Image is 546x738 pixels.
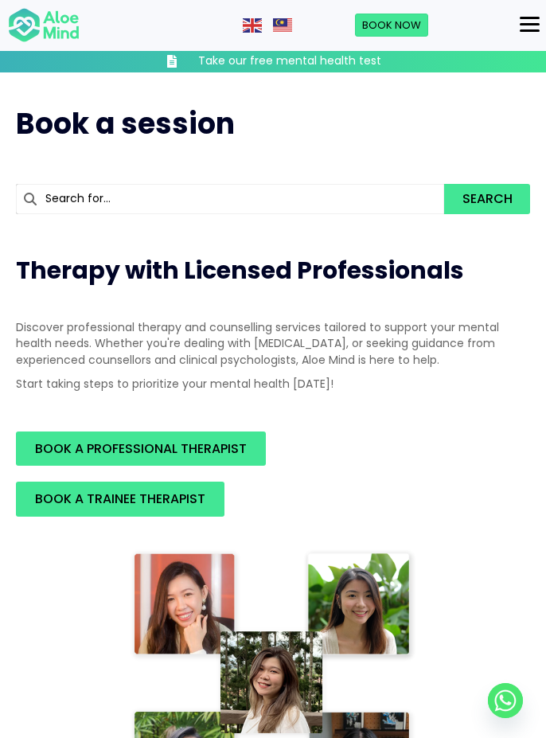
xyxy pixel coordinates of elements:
[130,53,416,69] a: Take our free mental health test
[16,376,530,392] p: Start taking steps to prioritize your mental health [DATE]!
[16,319,530,368] p: Discover professional therapy and counselling services tailored to support your mental health nee...
[243,17,263,33] a: English
[16,253,464,287] span: Therapy with Licensed Professionals
[16,103,235,144] span: Book a session
[35,439,247,458] span: BOOK A PROFESSIONAL THERAPIST
[35,490,205,508] span: BOOK A TRAINEE THERAPIST
[16,184,444,214] input: Search for...
[273,17,294,33] a: Malay
[355,14,428,37] a: Book Now
[444,184,530,214] button: Search
[198,53,381,69] h3: Take our free mental health test
[488,683,523,718] a: Whatsapp
[16,482,224,516] a: BOOK A TRAINEE THERAPIST
[8,7,80,44] img: Aloe mind Logo
[362,18,421,33] span: Book Now
[273,18,292,33] img: ms
[513,11,546,38] button: Menu
[243,18,262,33] img: en
[16,431,266,466] a: BOOK A PROFESSIONAL THERAPIST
